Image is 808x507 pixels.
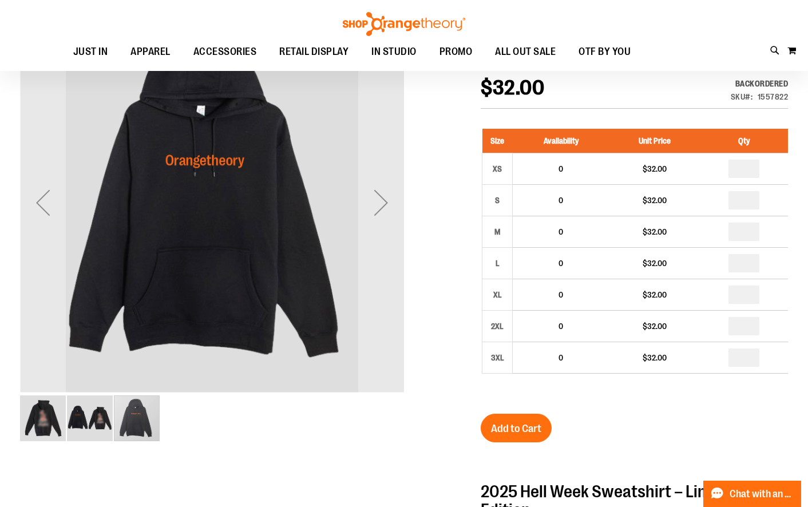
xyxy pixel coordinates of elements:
div: 3XL [489,349,506,366]
span: 0 [559,164,563,173]
span: 0 [559,259,563,268]
span: IN STUDIO [371,39,417,65]
span: 0 [559,322,563,331]
div: Previous [20,10,66,394]
th: Qty [700,129,788,153]
span: 0 [559,227,563,236]
div: $32.00 [615,226,694,237]
div: 2XL [489,318,506,335]
button: Chat with an Expert [703,481,802,507]
div: XS [489,160,506,177]
div: Availability [731,78,789,89]
div: M [489,223,506,240]
span: ACCESSORIES [193,39,257,65]
div: image 1 of 3 [20,394,67,442]
div: $32.00 [615,258,694,269]
div: image 2 of 3 [67,394,114,442]
button: Add to Cart [481,414,552,442]
img: Shop Orangetheory [341,12,467,36]
span: 0 [559,196,563,205]
div: 2025 Hell Week Hooded Sweatshirt [20,10,404,394]
span: RETAIL DISPLAY [279,39,348,65]
div: $32.00 [615,289,694,300]
div: carousel [20,10,404,442]
span: $32.00 [481,76,544,100]
div: $32.00 [615,163,694,175]
span: Add to Cart [491,422,541,435]
div: L [489,255,506,272]
span: Chat with an Expert [730,489,794,500]
span: APPAREL [130,39,171,65]
img: 2025 Hell Week Hooded Sweatshirt [20,9,404,393]
span: ALL OUT SALE [495,39,556,65]
th: Size [482,129,513,153]
img: 2025 Hell Week Hooded Sweatshirt [20,395,66,441]
span: PROMO [439,39,473,65]
span: OTF BY YOU [579,39,631,65]
span: JUST IN [73,39,108,65]
strong: SKU [731,92,753,101]
div: $32.00 [615,195,694,206]
th: Unit Price [609,129,699,153]
div: 1557822 [758,91,789,102]
div: $32.00 [615,320,694,332]
div: Next [358,10,404,394]
span: 0 [559,353,563,362]
div: XL [489,286,506,303]
th: Availability [513,129,609,153]
img: 2025 Hell Week Hooded Sweatshirt [67,395,113,441]
div: $32.00 [615,352,694,363]
div: image 3 of 3 [114,394,160,442]
span: 0 [559,290,563,299]
div: S [489,192,506,209]
div: Backordered [731,78,789,89]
